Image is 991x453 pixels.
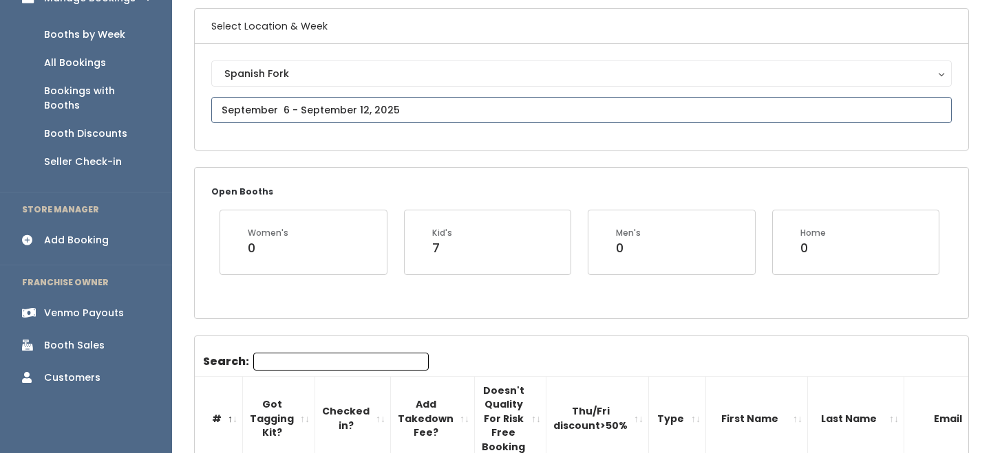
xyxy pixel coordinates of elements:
div: Bookings with Booths [44,84,150,113]
div: Add Booking [44,233,109,247]
div: Women's [248,227,288,239]
label: Search: [203,353,429,371]
div: Venmo Payouts [44,306,124,320]
input: September 6 - September 12, 2025 [211,97,952,123]
div: All Bookings [44,56,106,70]
div: Booth Sales [44,338,105,353]
button: Spanish Fork [211,60,952,87]
div: 0 [800,239,826,257]
div: Home [800,227,826,239]
div: Kid's [432,227,452,239]
input: Search: [253,353,429,371]
div: 0 [248,239,288,257]
div: Spanish Fork [224,66,939,81]
h6: Select Location & Week [195,9,968,44]
div: 7 [432,239,452,257]
div: Seller Check-in [44,155,122,169]
div: 0 [616,239,641,257]
div: Booth Discounts [44,126,127,141]
div: Booths by Week [44,27,125,42]
div: Men's [616,227,641,239]
small: Open Booths [211,186,273,197]
div: Customers [44,371,100,385]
